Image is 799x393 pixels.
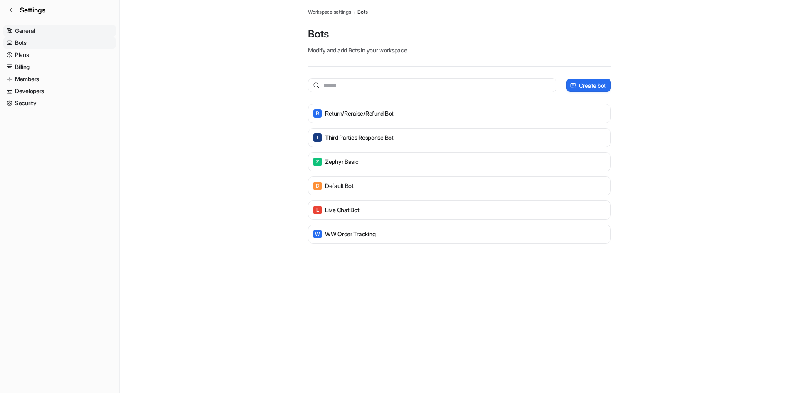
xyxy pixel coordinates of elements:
[308,8,351,16] a: Workspace settings
[313,109,322,118] span: R
[3,97,116,109] a: Security
[313,182,322,190] span: D
[3,61,116,73] a: Billing
[3,73,116,85] a: Members
[325,158,359,166] p: Zephyr Basic
[354,8,355,16] span: /
[566,79,611,92] button: Create bot
[579,81,606,90] p: Create bot
[3,85,116,97] a: Developers
[313,206,322,214] span: L
[20,5,45,15] span: Settings
[325,206,359,214] p: Live Chat Bot
[325,133,394,142] p: Third Parties Response Bot
[308,46,611,54] p: Modify and add Bots in your workspace.
[313,230,322,238] span: W
[3,25,116,37] a: General
[3,49,116,61] a: Plans
[325,109,394,118] p: Return/Reraise/Refund Bot
[325,230,375,238] p: WW Order Tracking
[308,27,611,41] p: Bots
[3,37,116,49] a: Bots
[357,8,367,16] a: Bots
[313,158,322,166] span: Z
[325,182,354,190] p: Default Bot
[313,133,322,142] span: T
[570,82,576,89] img: create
